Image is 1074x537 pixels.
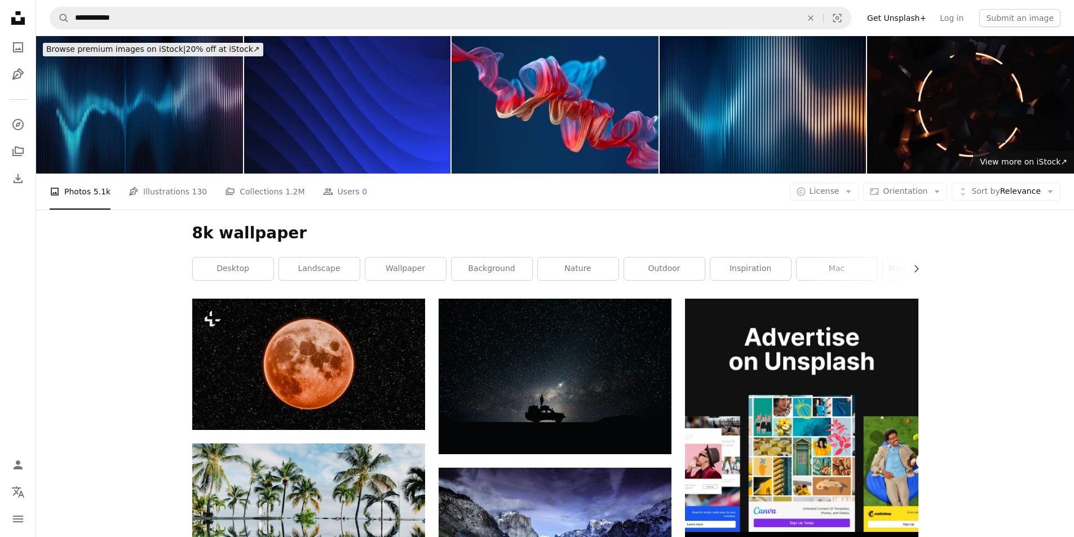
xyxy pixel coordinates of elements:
[883,187,927,196] span: Orientation
[538,258,618,280] a: nature
[7,63,29,86] a: Illustrations
[971,187,1000,196] span: Sort by
[279,258,360,280] a: landscape
[710,258,791,280] a: inspiration
[980,157,1067,166] span: View more on iStock ↗
[7,113,29,136] a: Explore
[7,167,29,190] a: Download History
[952,183,1060,201] button: Sort byRelevance
[46,45,260,54] span: 20% off at iStock ↗
[192,223,918,243] h1: 8k wallpaper
[439,299,671,454] img: silhouette of off-road car
[225,174,304,210] a: Collections 1.2M
[860,9,933,27] a: Get Unsplash+
[193,258,273,280] a: desktop
[906,258,918,280] button: scroll list to the right
[452,36,658,174] img: colorful wavy object
[797,258,877,280] a: mac
[365,258,446,280] a: wallpaper
[50,7,851,29] form: Find visuals sitewide
[979,9,1060,27] button: Submit an image
[7,508,29,530] button: Menu
[50,7,69,29] button: Search Unsplash
[285,185,304,198] span: 1.2M
[362,185,367,198] span: 0
[810,187,839,196] span: License
[973,151,1074,174] a: View more on iStock↗
[7,140,29,163] a: Collections
[933,9,970,27] a: Log in
[7,454,29,476] a: Log in / Sign up
[7,36,29,59] a: Photos
[36,36,270,63] a: Browse premium images on iStock|20% off at iStock↗
[192,359,425,369] a: A full moon is seen in the night sky
[129,174,207,210] a: Illustrations 130
[46,45,185,54] span: Browse premium images on iStock |
[7,481,29,503] button: Language
[244,36,451,174] img: Abstract black-blue gradient lines: Thick flowing plastic stripes in a digitally animated 2D grap...
[192,513,425,523] a: water reflection of coconut palm trees
[971,186,1041,197] span: Relevance
[790,183,859,201] button: License
[624,258,705,280] a: outdoor
[660,36,867,174] img: Abstract wave
[867,36,1074,174] img: Cracks in a dark material with flying fragments and a glowing circle in the center background for...
[452,258,532,280] a: background
[192,185,207,198] span: 130
[685,299,918,531] img: file-1636576776643-80d394b7be57image
[439,371,671,381] a: silhouette of off-road car
[883,258,963,280] a: macbook wallpaper
[36,36,243,174] img: Sound wave
[192,299,425,429] img: A full moon is seen in the night sky
[863,183,947,201] button: Orientation
[824,7,851,29] button: Visual search
[323,174,368,210] a: Users 0
[798,7,823,29] button: Clear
